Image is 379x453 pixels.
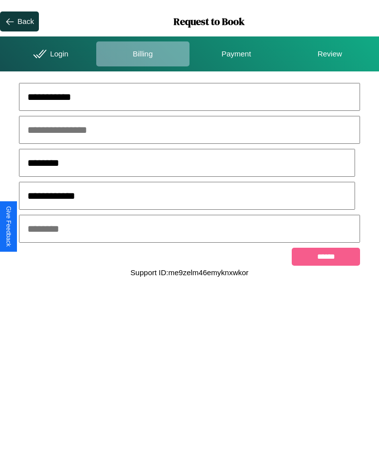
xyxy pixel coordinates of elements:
[131,266,249,279] p: Support ID: me9zelm46emyknxwkor
[283,41,377,66] div: Review
[189,41,283,66] div: Payment
[2,41,96,66] div: Login
[5,206,12,247] div: Give Feedback
[39,14,379,28] h1: Request to Book
[17,17,34,25] div: Back
[96,41,190,66] div: Billing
